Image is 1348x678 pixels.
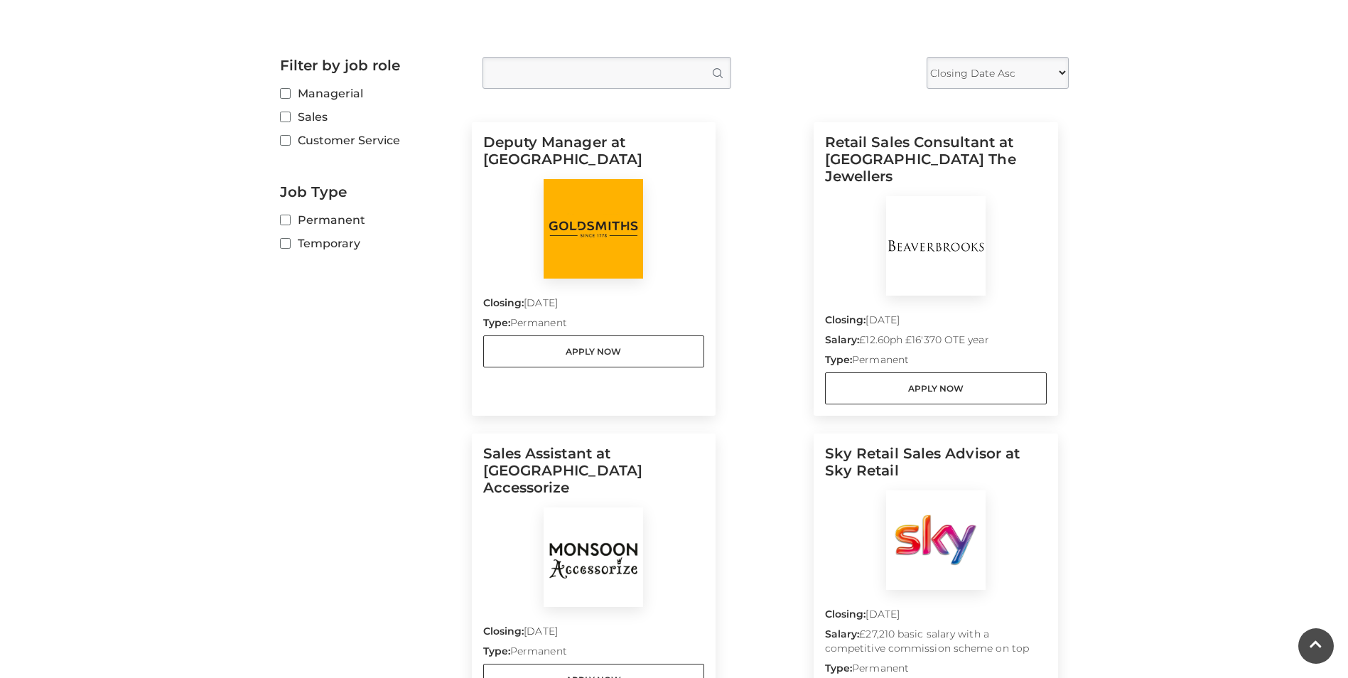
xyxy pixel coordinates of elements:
[825,333,1047,353] p: £12.60ph £16'370 OTE year
[483,625,524,637] strong: Closing:
[544,507,643,607] img: Monsoon
[825,627,1047,661] p: £27,210 basic salary with a competitive commission scheme on top
[825,353,1047,372] p: Permanent
[483,296,524,309] strong: Closing:
[483,134,705,179] h5: Deputy Manager at [GEOGRAPHIC_DATA]
[825,445,1047,490] h5: Sky Retail Sales Advisor at Sky Retail
[825,313,1047,333] p: [DATE]
[280,131,461,149] label: Customer Service
[483,624,705,644] p: [DATE]
[280,183,461,200] h2: Job Type
[483,644,705,664] p: Permanent
[280,57,461,74] h2: Filter by job role
[483,316,705,335] p: Permanent
[483,296,705,316] p: [DATE]
[825,607,1047,627] p: [DATE]
[280,108,461,126] label: Sales
[825,608,866,620] strong: Closing:
[280,85,461,102] label: Managerial
[825,313,866,326] strong: Closing:
[483,316,510,329] strong: Type:
[280,235,461,252] label: Temporary
[825,372,1047,404] a: Apply Now
[544,179,643,279] img: Goldsmiths
[483,445,705,507] h5: Sales Assistant at [GEOGRAPHIC_DATA] Accessorize
[825,353,852,366] strong: Type:
[825,134,1047,196] h5: Retail Sales Consultant at [GEOGRAPHIC_DATA] The Jewellers
[886,490,986,590] img: Sky Retail
[483,645,510,657] strong: Type:
[886,196,986,296] img: BeaverBrooks The Jewellers
[280,211,461,229] label: Permanent
[825,628,860,640] strong: Salary:
[483,335,705,367] a: Apply Now
[825,333,860,346] strong: Salary:
[825,662,852,674] strong: Type:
